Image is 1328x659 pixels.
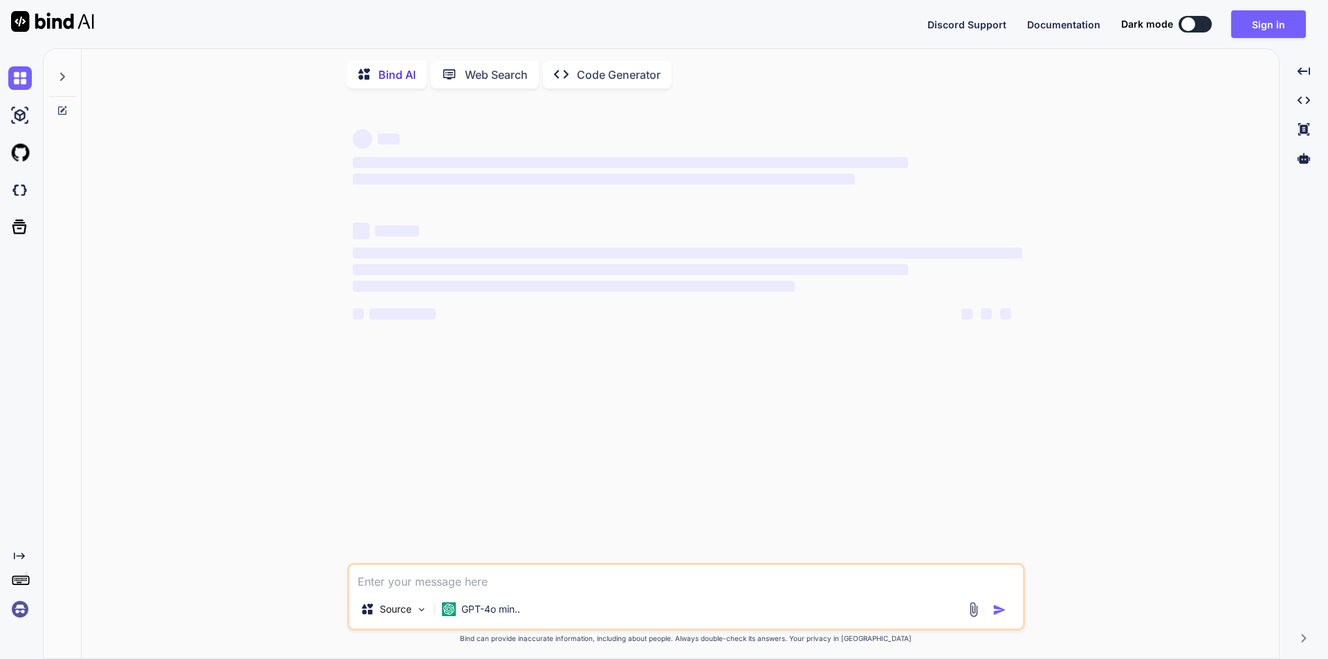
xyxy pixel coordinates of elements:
img: signin [8,597,32,621]
span: ‌ [378,133,400,145]
p: Bind AI [378,66,416,83]
button: Discord Support [928,17,1006,32]
img: GPT-4o mini [442,602,456,616]
span: ‌ [369,308,436,319]
span: ‌ [353,281,795,292]
span: Discord Support [928,19,1006,30]
img: githubLight [8,141,32,165]
img: chat [8,66,32,90]
span: ‌ [981,308,992,319]
span: ‌ [375,225,419,236]
img: Bind AI [11,11,94,32]
span: ‌ [353,223,369,239]
img: Pick Models [416,604,427,615]
button: Documentation [1027,17,1100,32]
img: icon [993,603,1006,617]
span: ‌ [353,308,364,319]
img: attachment [966,602,981,618]
span: ‌ [1000,308,1011,319]
button: Sign in [1231,10,1306,38]
span: Dark mode [1121,17,1173,31]
img: ai-studio [8,104,32,127]
p: Bind can provide inaccurate information, including about people. Always double-check its answers.... [347,633,1025,644]
p: Code Generator [577,66,661,83]
span: ‌ [961,308,972,319]
span: ‌ [353,174,855,185]
span: ‌ [353,264,908,275]
span: ‌ [353,129,372,149]
p: GPT-4o min.. [461,602,520,616]
span: Documentation [1027,19,1100,30]
span: ‌ [353,248,1022,259]
p: Web Search [465,66,528,83]
img: darkCloudIdeIcon [8,178,32,202]
p: Source [380,602,412,616]
span: ‌ [353,157,908,168]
